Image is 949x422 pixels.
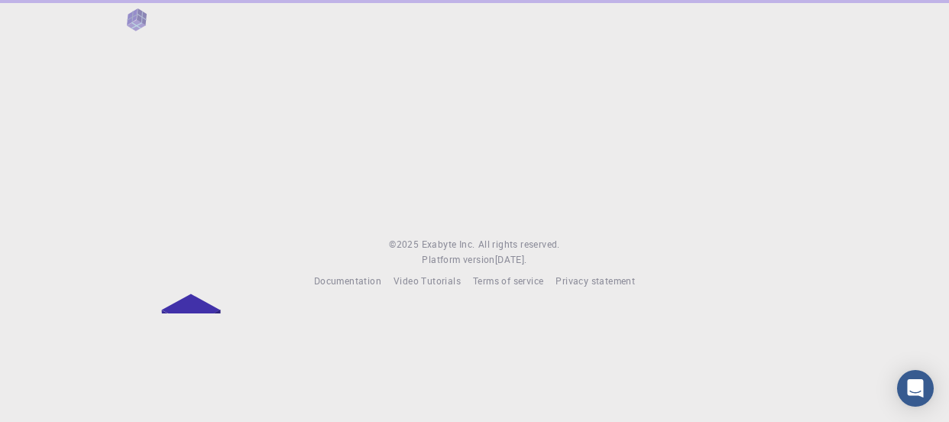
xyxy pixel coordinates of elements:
[473,274,543,289] a: Terms of service
[394,274,461,289] a: Video Tutorials
[897,370,934,407] div: Open Intercom Messenger
[422,252,494,268] span: Platform version
[473,274,543,287] span: Terms of service
[314,274,381,289] a: Documentation
[394,274,461,287] span: Video Tutorials
[314,274,381,287] span: Documentation
[495,253,527,265] span: [DATE] .
[478,237,560,252] span: All rights reserved.
[495,252,527,268] a: [DATE].
[422,237,475,252] a: Exabyte Inc.
[555,274,635,289] a: Privacy statement
[422,238,475,250] span: Exabyte Inc.
[555,274,635,287] span: Privacy statement
[389,237,421,252] span: © 2025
